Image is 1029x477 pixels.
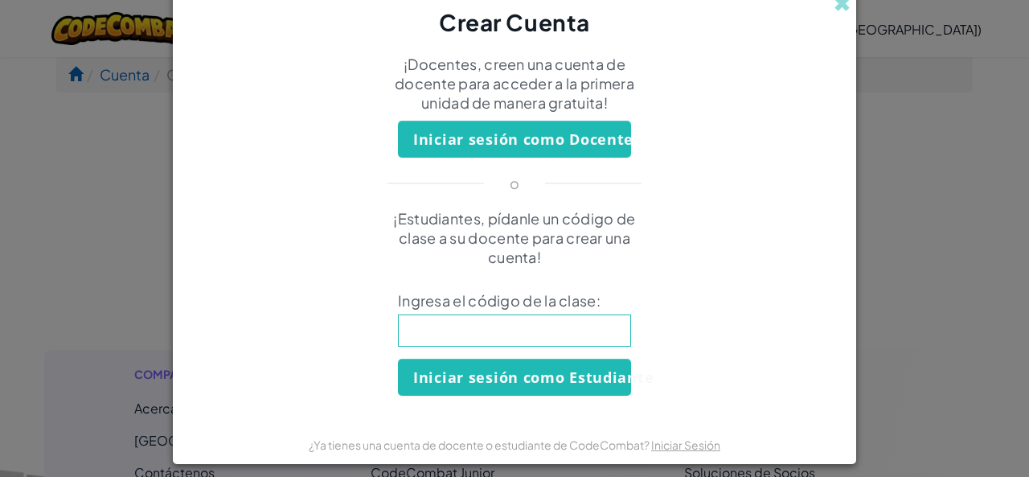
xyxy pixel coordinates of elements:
[398,291,631,310] span: Ingresa el código de la clase:
[398,121,631,158] button: Iniciar sesión como Docente
[398,359,631,396] button: Iniciar sesión como Estudiante
[309,438,651,452] span: ¿Ya tienes una cuenta de docente o estudiante de CodeCombat?
[651,438,720,452] a: Iniciar Sesión
[374,55,655,113] p: ¡Docentes, creen una cuenta de docente para acceder a la primera unidad de manera gratuita!
[510,174,519,193] p: o
[374,209,655,267] p: ¡Estudiantes, pídanle un código de clase a su docente para crear una cuenta!
[439,8,590,36] span: Crear Cuenta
